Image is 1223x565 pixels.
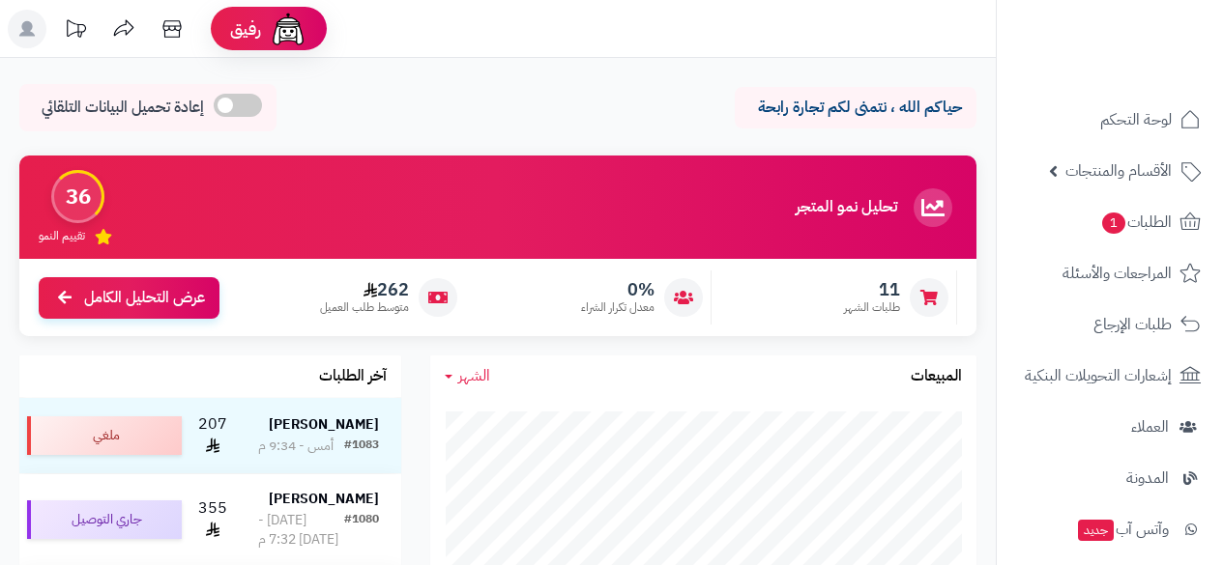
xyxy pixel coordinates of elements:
div: #1083 [344,437,379,456]
span: الطلبات [1100,209,1172,236]
a: وآتس آبجديد [1008,506,1211,552]
span: 262 [320,279,409,300]
h3: آخر الطلبات [319,368,387,385]
td: 355 [189,474,236,565]
a: لوحة التحكم [1008,97,1211,143]
a: العملاء [1008,404,1211,450]
div: [DATE] - [DATE] 7:32 م [258,511,344,550]
span: تقييم النمو [39,228,85,244]
td: 207 [189,398,236,473]
span: وآتس آب [1076,516,1169,543]
span: رفيق [230,17,261,41]
span: الشهر [458,364,490,387]
div: ملغي [27,416,182,455]
a: الطلبات1 [1008,199,1211,245]
span: 0% [581,279,655,300]
span: عرض التحليل الكامل [84,287,205,309]
span: جديد [1078,520,1114,541]
img: ai-face.png [269,10,307,48]
span: معدل تكرار الشراء [581,299,655,316]
span: الأقسام والمنتجات [1065,157,1172,184]
span: إشعارات التحويلات البنكية [1025,362,1172,389]
div: أمس - 9:34 م [258,437,334,456]
a: تحديثات المنصة [51,10,100,53]
a: الشهر [445,365,490,387]
span: طلبات الإرجاع [1093,311,1172,338]
span: المدونة [1126,465,1169,492]
span: إعادة تحميل البيانات التلقائي [42,97,204,119]
span: العملاء [1131,413,1169,440]
a: طلبات الإرجاع [1008,301,1211,348]
img: logo-2.png [1092,15,1205,56]
span: 11 [844,279,900,300]
div: جاري التوصيل [27,500,182,539]
h3: تحليل نمو المتجر [796,199,897,216]
span: طلبات الشهر [844,299,900,316]
a: المدونة [1008,455,1211,501]
div: #1080 [344,511,379,550]
a: إشعارات التحويلات البنكية [1008,353,1211,399]
p: حياكم الله ، نتمنى لكم تجارة رابحة [749,97,962,119]
h3: المبيعات [911,368,962,385]
a: المراجعات والأسئلة [1008,250,1211,297]
a: عرض التحليل الكامل [39,277,219,319]
strong: [PERSON_NAME] [269,489,379,509]
span: متوسط طلب العميل [320,299,409,316]
strong: [PERSON_NAME] [269,414,379,435]
span: المراجعات والأسئلة [1063,260,1172,287]
span: 1 [1101,212,1126,235]
span: لوحة التحكم [1100,106,1172,133]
